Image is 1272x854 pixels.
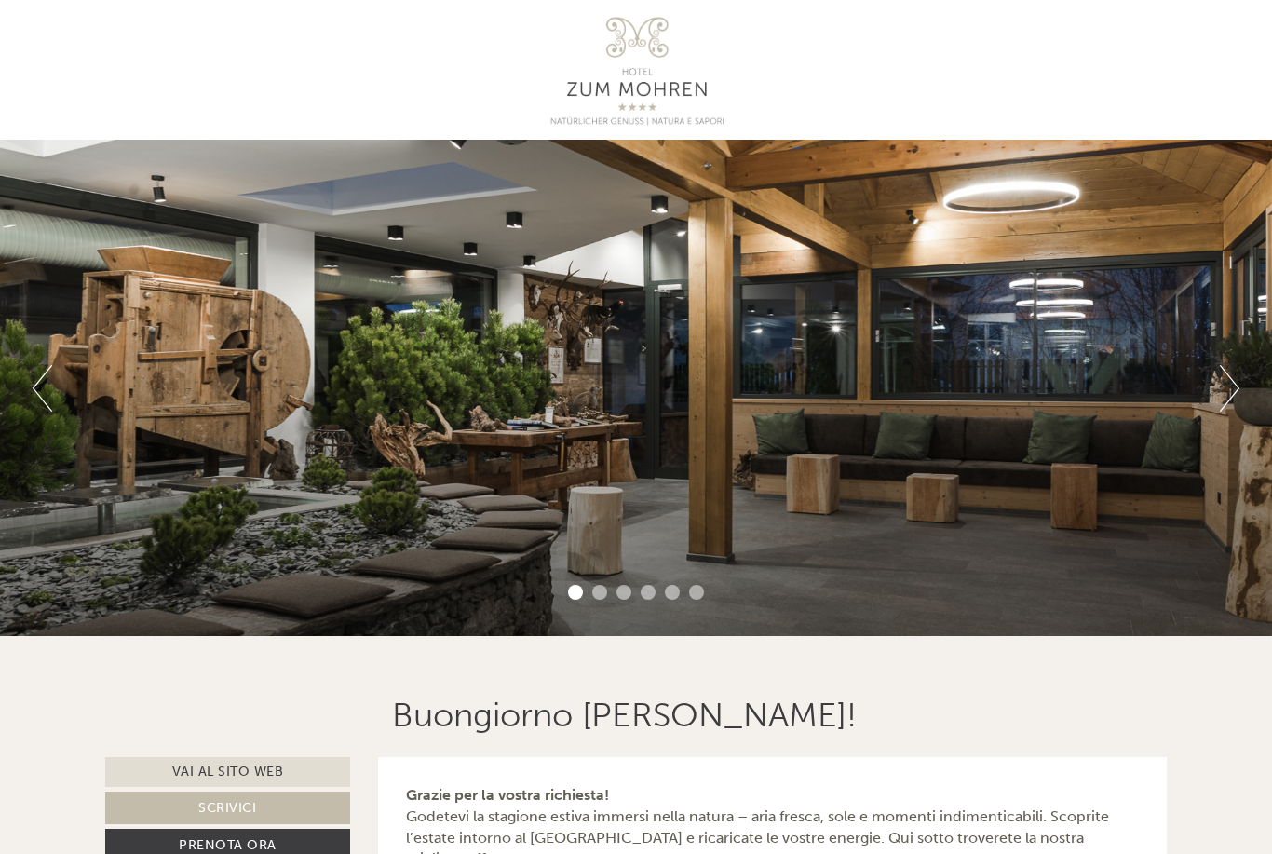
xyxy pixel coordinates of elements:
button: Next [1220,365,1239,412]
a: Vai al sito web [105,757,350,787]
a: Scrivici [105,792,350,824]
h1: Buongiorno [PERSON_NAME]! [392,697,857,734]
strong: Grazie per la vostra richiesta! [406,786,609,804]
button: Previous [33,365,52,412]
